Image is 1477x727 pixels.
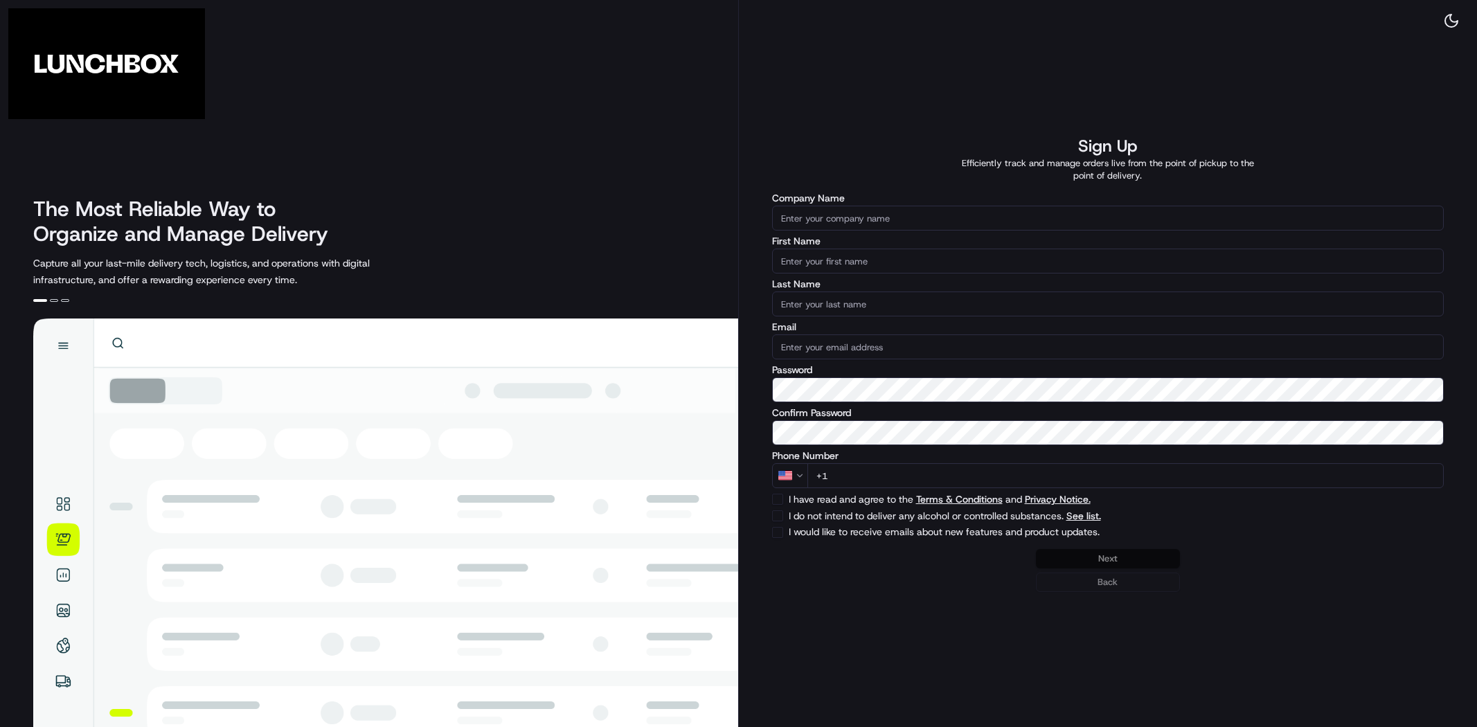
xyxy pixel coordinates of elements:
label: Phone Number [772,451,1444,460]
label: First Name [772,236,1444,246]
input: Enter phone number [807,463,1444,488]
label: I do not intend to deliver any alcohol or controlled substances. [789,511,1326,521]
label: Company Name [772,193,1444,203]
input: Enter your email address [772,334,1444,359]
label: Confirm Password [772,408,1444,418]
p: Capture all your last-mile delivery tech, logistics, and operations with digital infrastructure, ... [33,255,432,288]
button: I do not intend to deliver any alcohol or controlled substances. [1066,511,1101,521]
label: I have read and agree to the and [789,494,1326,504]
label: I would like to receive emails about new features and product updates. [789,527,1326,538]
h2: The Most Reliable Way to Organize and Manage Delivery [33,197,343,246]
span: See list. [1066,511,1101,521]
label: Last Name [772,279,1444,289]
input: Enter your first name [772,249,1444,273]
p: Efficiently track and manage orders live from the point of pickup to the point of delivery. [953,157,1263,182]
label: Email [772,322,1444,332]
label: Password [772,365,1444,375]
input: Enter your company name [772,206,1444,231]
h1: Sign Up [1078,135,1137,157]
a: Privacy Notice. [1025,493,1091,505]
input: Enter your last name [772,291,1444,316]
img: Company Logo [8,8,205,119]
a: Terms & Conditions [916,493,1003,505]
